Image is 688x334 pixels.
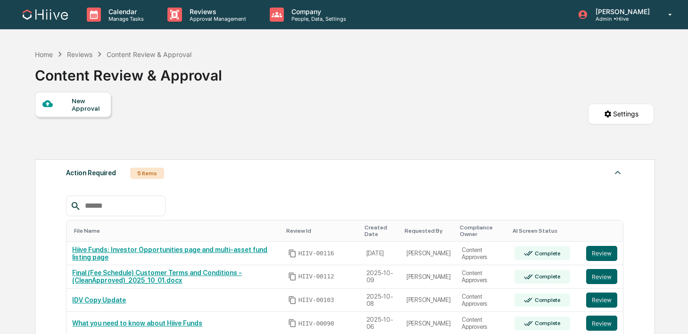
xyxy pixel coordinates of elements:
[288,296,297,304] span: Copy Id
[298,320,334,327] span: HIIV-00090
[588,16,655,22] p: Admin • Hiive
[66,167,116,179] div: Action Required
[513,228,577,234] div: Toggle SortBy
[101,16,149,22] p: Manage Tasks
[298,250,334,257] span: HIIV-00116
[182,8,251,16] p: Reviews
[588,228,619,234] div: Toggle SortBy
[612,167,623,178] img: caret
[456,289,509,312] td: Content Approvers
[533,273,561,280] div: Complete
[72,296,126,304] a: IDV Copy Update
[586,293,617,308] button: Review
[72,97,103,112] div: New Approval
[23,9,68,20] img: logo
[67,50,92,58] div: Reviews
[107,50,191,58] div: Content Review & Approval
[658,303,683,328] iframe: Open customer support
[288,249,297,258] span: Copy Id
[401,265,456,289] td: [PERSON_NAME]
[298,296,334,304] span: HIIV-00103
[401,242,456,265] td: [PERSON_NAME]
[588,104,654,124] button: Settings
[533,250,561,257] div: Complete
[288,272,297,281] span: Copy Id
[361,242,401,265] td: [DATE]
[74,228,278,234] div: Toggle SortBy
[361,265,401,289] td: 2025-10-09
[35,50,53,58] div: Home
[286,228,357,234] div: Toggle SortBy
[182,16,251,22] p: Approval Management
[456,265,509,289] td: Content Approvers
[588,8,655,16] p: [PERSON_NAME]
[35,59,222,84] div: Content Review & Approval
[101,8,149,16] p: Calendar
[130,168,164,179] div: 5 Items
[284,8,351,16] p: Company
[401,289,456,312] td: [PERSON_NAME]
[361,289,401,312] td: 2025-10-08
[460,224,505,237] div: Toggle SortBy
[586,316,617,331] button: Review
[533,320,561,326] div: Complete
[365,224,397,237] div: Toggle SortBy
[298,273,334,280] span: HIIV-00112
[533,297,561,303] div: Complete
[586,269,617,284] button: Review
[456,242,509,265] td: Content Approvers
[72,269,242,284] a: Final (Fee Schedule) Customer Terms and Conditions -(CleanApproved)_2025_10_01.docx
[72,319,202,327] a: What you need to know about Hiive Funds
[405,228,453,234] div: Toggle SortBy
[72,246,267,261] a: Hiive Funds: Investor Opportunities page and multi-asset fund listing page
[586,246,617,261] button: Review
[288,319,297,327] span: Copy Id
[284,16,351,22] p: People, Data, Settings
